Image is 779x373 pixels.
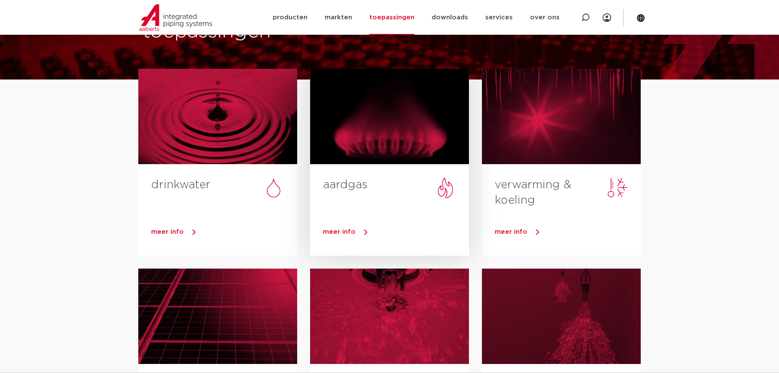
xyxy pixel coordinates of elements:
[151,179,210,190] a: drinkwater
[323,179,368,190] a: aardgas
[495,229,527,235] span: meer info
[495,226,641,238] a: meer info
[323,229,356,235] span: meer info
[151,226,297,238] a: meer info
[151,229,184,235] span: meer info
[495,179,572,206] a: verwarming & koeling
[323,226,469,238] a: meer info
